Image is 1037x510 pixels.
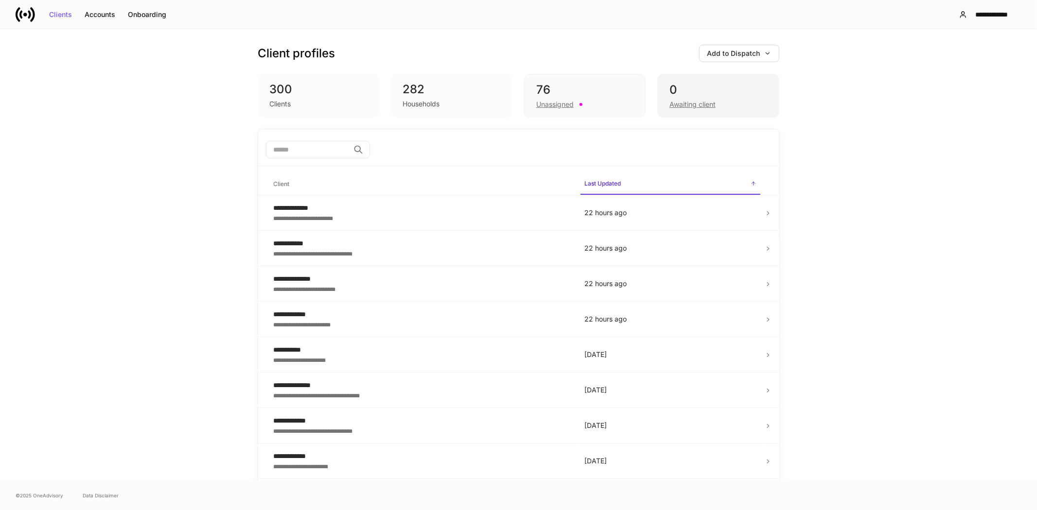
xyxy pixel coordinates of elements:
[584,421,756,430] p: [DATE]
[122,7,173,22] button: Onboarding
[403,82,501,97] div: 282
[584,279,756,289] p: 22 hours ago
[536,100,574,109] div: Unassigned
[657,74,779,118] div: 0Awaiting client
[274,179,290,188] h6: Client
[669,82,767,98] div: 0
[85,11,115,18] div: Accounts
[403,99,439,109] div: Households
[270,99,291,109] div: Clients
[580,174,760,195] span: Last Updated
[536,82,633,98] div: 76
[584,208,756,218] p: 22 hours ago
[270,174,573,194] span: Client
[707,50,771,57] div: Add to Dispatch
[128,11,166,18] div: Onboarding
[43,7,78,22] button: Clients
[78,7,122,22] button: Accounts
[584,243,756,253] p: 22 hours ago
[669,100,716,109] div: Awaiting client
[524,74,646,118] div: 76Unassigned
[699,45,779,62] button: Add to Dispatch
[584,385,756,395] p: [DATE]
[16,492,63,499] span: © 2025 OneAdvisory
[584,456,756,466] p: [DATE]
[258,46,335,61] h3: Client profiles
[83,492,119,499] a: Data Disclaimer
[270,82,368,97] div: 300
[584,314,756,324] p: 22 hours ago
[584,179,621,188] h6: Last Updated
[584,350,756,359] p: [DATE]
[49,11,72,18] div: Clients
